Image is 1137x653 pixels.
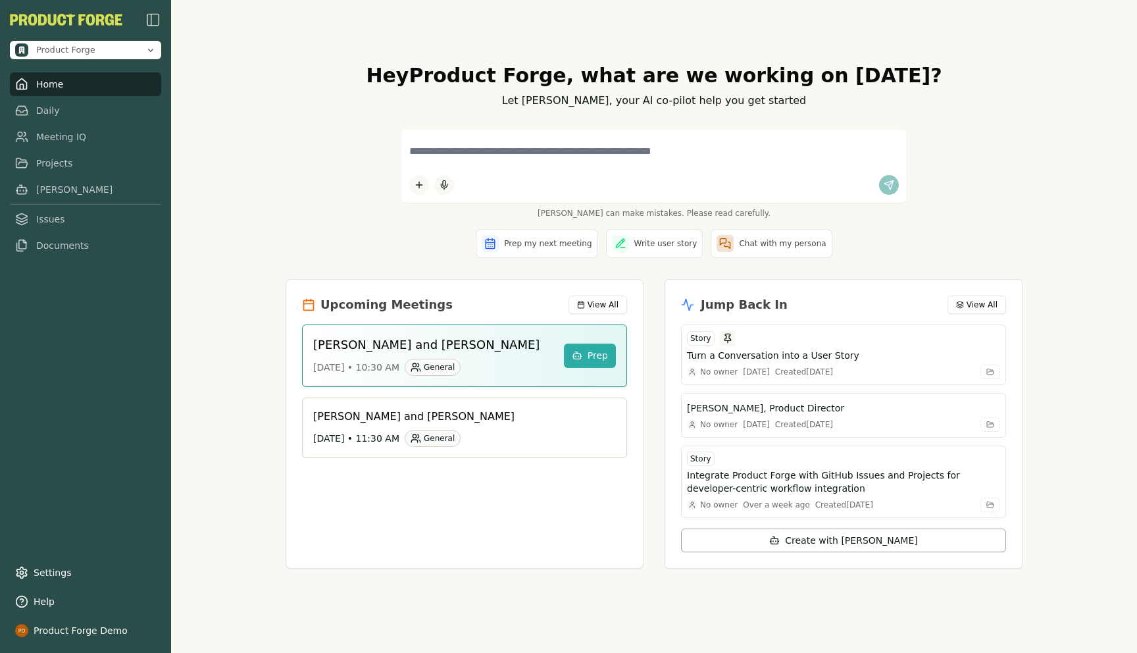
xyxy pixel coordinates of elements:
[405,430,461,447] div: General
[10,151,161,175] a: Projects
[313,409,605,425] h3: [PERSON_NAME] and [PERSON_NAME]
[10,72,161,96] a: Home
[286,93,1023,109] p: Let [PERSON_NAME], your AI co-pilot help you get started
[10,561,161,585] a: Settings
[739,238,826,249] span: Chat with my persona
[687,402,1000,415] button: [PERSON_NAME], Product Director
[409,175,429,195] button: Add content to chat
[687,349,859,362] h3: Turn a Conversation into a User Story
[10,14,122,26] button: PF-Logo
[145,12,161,28] img: sidebar
[313,359,553,376] div: [DATE] • 10:30 AM
[10,14,122,26] img: Product Forge
[588,349,608,363] span: Prep
[313,336,553,353] h3: [PERSON_NAME] and [PERSON_NAME]
[504,238,592,249] span: Prep my next meeting
[10,178,161,201] a: [PERSON_NAME]
[700,419,738,430] span: No owner
[700,500,738,510] span: No owner
[815,500,873,510] div: Created [DATE]
[687,469,1000,495] button: Integrate Product Forge with GitHub Issues and Projects for developer-centric workflow integration
[401,208,907,219] span: [PERSON_NAME] can make mistakes. Please read carefully.
[687,452,715,466] div: Story
[687,331,715,346] div: Story
[634,238,697,249] span: Write user story
[302,398,627,458] a: [PERSON_NAME] and [PERSON_NAME][DATE] • 11:30 AMGeneral
[10,207,161,231] a: Issues
[700,367,738,377] span: No owner
[15,43,28,57] img: Product Forge
[948,296,1006,314] button: View All
[10,590,161,614] button: Help
[743,500,810,510] div: Over a week ago
[10,619,161,642] button: Product Forge Demo
[10,41,161,59] button: Open organization switcher
[785,534,917,547] span: Create with [PERSON_NAME]
[681,529,1006,552] button: Create with [PERSON_NAME]
[434,175,454,195] button: Start dictation
[15,624,28,637] img: profile
[10,99,161,122] a: Daily
[775,419,833,430] div: Created [DATE]
[687,349,1000,362] button: Turn a Conversation into a User Story
[743,367,770,377] div: [DATE]
[879,175,899,195] button: Send message
[405,359,461,376] div: General
[743,419,770,430] div: [DATE]
[10,125,161,149] a: Meeting IQ
[286,64,1023,88] h1: Hey Product Forge , what are we working on [DATE]?
[36,44,95,56] span: Product Forge
[701,296,788,314] h2: Jump Back In
[476,229,597,258] button: Prep my next meeting
[10,234,161,257] a: Documents
[606,229,703,258] button: Write user story
[687,402,844,415] h3: [PERSON_NAME], Product Director
[568,296,627,314] button: View All
[588,300,619,310] span: View All
[320,296,453,314] h2: Upcoming Meetings
[711,229,832,258] button: Chat with my persona
[967,300,998,310] span: View All
[302,325,627,387] a: [PERSON_NAME] and [PERSON_NAME][DATE] • 10:30 AMGeneralPrep
[775,367,833,377] div: Created [DATE]
[313,430,605,447] div: [DATE] • 11:30 AM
